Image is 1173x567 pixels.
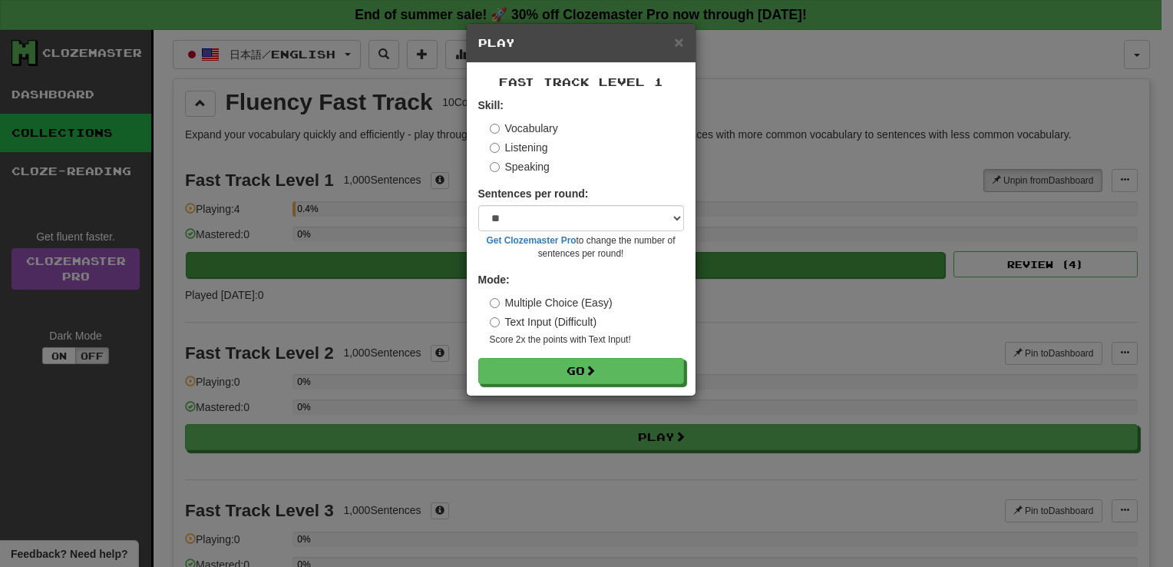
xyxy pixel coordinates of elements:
[674,34,683,50] button: Close
[490,317,500,327] input: Text Input (Difficult)
[478,358,684,384] button: Go
[478,35,684,51] h5: Play
[478,99,504,111] strong: Skill:
[487,235,577,246] a: Get Clozemaster Pro
[490,124,500,134] input: Vocabulary
[490,298,500,308] input: Multiple Choice (Easy)
[478,234,684,260] small: to change the number of sentences per round!
[490,140,548,155] label: Listening
[490,314,597,330] label: Text Input (Difficult)
[499,75,663,88] span: Fast Track Level 1
[490,159,550,174] label: Speaking
[674,33,683,51] span: ×
[490,333,684,346] small: Score 2x the points with Text Input !
[490,295,613,310] label: Multiple Choice (Easy)
[490,162,500,172] input: Speaking
[478,274,510,286] strong: Mode:
[490,121,558,136] label: Vocabulary
[478,186,589,201] label: Sentences per round:
[490,143,500,153] input: Listening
